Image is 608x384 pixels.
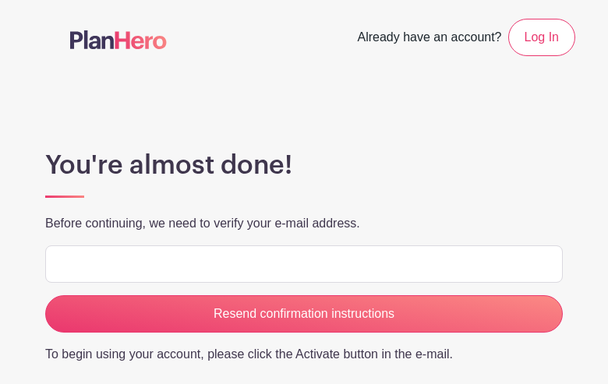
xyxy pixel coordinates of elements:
span: Already have an account? [358,22,502,56]
p: Before continuing, we need to verify your e-mail address. [45,214,563,233]
p: To begin using your account, please click the Activate button in the e-mail. [45,345,563,364]
a: Log In [508,19,575,56]
h1: You're almost done! [45,150,563,181]
img: logo-507f7623f17ff9eddc593b1ce0a138ce2505c220e1c5a4e2b4648c50719b7d32.svg [70,30,167,49]
input: Resend confirmation instructions [45,295,563,333]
